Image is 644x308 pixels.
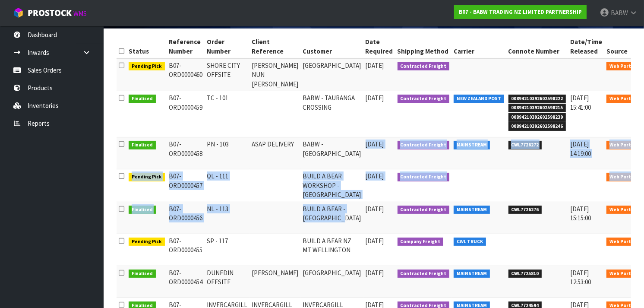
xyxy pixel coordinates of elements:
[606,141,638,149] span: Web Portal
[73,10,87,18] small: WMS
[126,35,167,58] th: Status
[604,35,641,58] th: Source
[167,91,205,137] td: B07-ORD0000459
[606,206,638,214] span: Web Portal
[366,61,384,70] span: [DATE]
[606,62,638,71] span: Web Portal
[398,270,450,278] span: Contracted Freight
[366,205,384,213] span: [DATE]
[570,269,591,286] span: [DATE] 12:53:00
[508,104,566,112] span: 00894210392602598215
[205,169,250,202] td: QL - 111
[250,266,301,298] td: [PERSON_NAME]
[506,35,568,58] th: Connote Number
[205,58,250,91] td: SHORE CITY OFFSITE
[508,122,566,131] span: 00894210392602598246
[301,202,363,234] td: BUILD A BEAR - [GEOGRAPHIC_DATA]
[398,62,450,71] span: Contracted Freight
[366,172,384,180] span: [DATE]
[454,238,486,246] span: CWL TRUCK
[508,206,542,214] span: CWL7726276
[454,270,490,278] span: MAINSTREAM
[129,62,165,71] span: Pending Pick
[606,95,638,103] span: Web Portal
[250,35,301,58] th: Client Reference
[398,238,444,246] span: Company Freight
[606,173,638,181] span: Web Portal
[366,237,384,245] span: [DATE]
[167,202,205,234] td: B07-ORD0000456
[301,91,363,137] td: BABW - TAURANGA CROSSING
[398,173,450,181] span: Contracted Freight
[570,140,591,157] span: [DATE] 14:19:00
[129,206,156,214] span: Finalised
[454,95,504,103] span: NEW ZEALAND POST
[606,270,638,278] span: Web Portal
[398,141,450,149] span: Contracted Freight
[205,35,250,58] th: Order Number
[301,35,363,58] th: Customer
[611,9,628,17] span: BABW
[250,58,301,91] td: [PERSON_NAME] NUN [PERSON_NAME]
[395,35,452,58] th: Shipping Method
[205,266,250,298] td: DUNEDIN OFFSITE
[129,238,165,246] span: Pending Pick
[28,7,72,19] span: ProStock
[508,113,566,122] span: 00894210392602598239
[205,202,250,234] td: NL - 113
[606,238,638,246] span: Web Portal
[454,206,490,214] span: MAINSTREAM
[398,95,450,103] span: Contracted Freight
[301,58,363,91] td: [GEOGRAPHIC_DATA]
[167,137,205,169] td: B07-ORD0000458
[570,94,591,111] span: [DATE] 15:41:00
[568,35,604,58] th: Date/Time Released
[301,234,363,266] td: BUILD A BEAR NZ MT WELLINGTON
[301,137,363,169] td: BABW - [GEOGRAPHIC_DATA]
[366,94,384,102] span: [DATE]
[167,169,205,202] td: B07-ORD0000457
[570,205,591,222] span: [DATE] 15:15:00
[250,137,301,169] td: ASAP DELIVERY
[366,269,384,277] span: [DATE]
[301,169,363,202] td: BUILD A BEAR WORKSHOP - [GEOGRAPHIC_DATA]
[508,141,542,149] span: CWL7726272
[454,141,490,149] span: MAINSTREAM
[363,35,395,58] th: Date Required
[205,234,250,266] td: SP - 117
[129,95,156,103] span: Finalised
[366,140,384,148] span: [DATE]
[167,58,205,91] td: B07-ORD0000460
[398,206,450,214] span: Contracted Freight
[129,141,156,149] span: Finalised
[167,35,205,58] th: Reference Number
[129,173,165,181] span: Pending Pick
[451,35,506,58] th: Carrier
[167,234,205,266] td: B07-ORD0000455
[129,270,156,278] span: Finalised
[301,266,363,298] td: [GEOGRAPHIC_DATA]
[167,266,205,298] td: B07-ORD0000454
[205,91,250,137] td: TC - 101
[205,137,250,169] td: PN - 103
[508,270,542,278] span: CWL7725810
[459,8,582,16] strong: B07 - BABW TRADING NZ LIMITED PARTNERSHIP
[13,7,24,18] img: cube-alt.png
[508,95,566,103] span: 00894210392602598222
